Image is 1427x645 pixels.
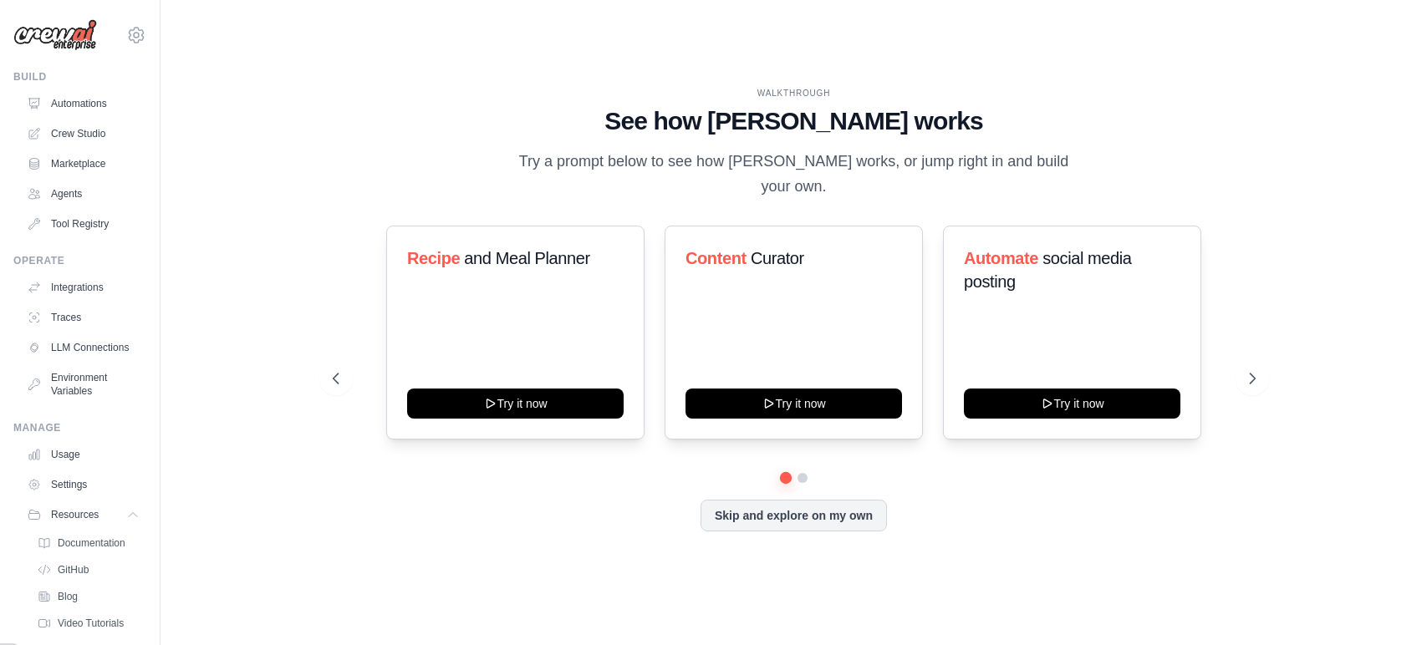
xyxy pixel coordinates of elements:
[20,274,146,301] a: Integrations
[13,254,146,267] div: Operate
[58,617,124,630] span: Video Tutorials
[333,106,1256,136] h1: See how [PERSON_NAME] works
[20,364,146,404] a: Environment Variables
[407,249,460,267] span: Recipe
[30,531,146,555] a: Documentation
[964,249,1132,291] span: social media posting
[513,150,1075,199] p: Try a prompt below to see how [PERSON_NAME] works, or jump right in and build your own.
[964,249,1038,267] span: Automate
[20,211,146,237] a: Tool Registry
[464,249,589,267] span: and Meal Planner
[13,421,146,434] div: Manage
[1343,565,1427,645] iframe: Chat Widget
[58,563,89,576] span: GitHub
[685,389,902,419] button: Try it now
[407,389,624,419] button: Try it now
[20,471,146,498] a: Settings
[333,87,1256,99] div: WALKTHROUGH
[30,612,146,635] a: Video Tutorials
[58,536,125,550] span: Documentation
[13,19,97,51] img: Logo
[20,501,146,528] button: Resources
[20,304,146,331] a: Traces
[751,249,804,267] span: Curator
[20,441,146,468] a: Usage
[701,500,887,531] button: Skip and explore on my own
[30,558,146,582] a: GitHub
[20,180,146,207] a: Agents
[964,389,1180,419] button: Try it now
[1343,565,1427,645] div: Widget de chat
[20,90,146,117] a: Automations
[51,508,99,521] span: Resources
[20,120,146,147] a: Crew Studio
[20,334,146,361] a: LLM Connections
[30,585,146,608] a: Blog
[13,70,146,84] div: Build
[58,590,78,603] span: Blog
[20,150,146,177] a: Marketplace
[685,249,747,267] span: Content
